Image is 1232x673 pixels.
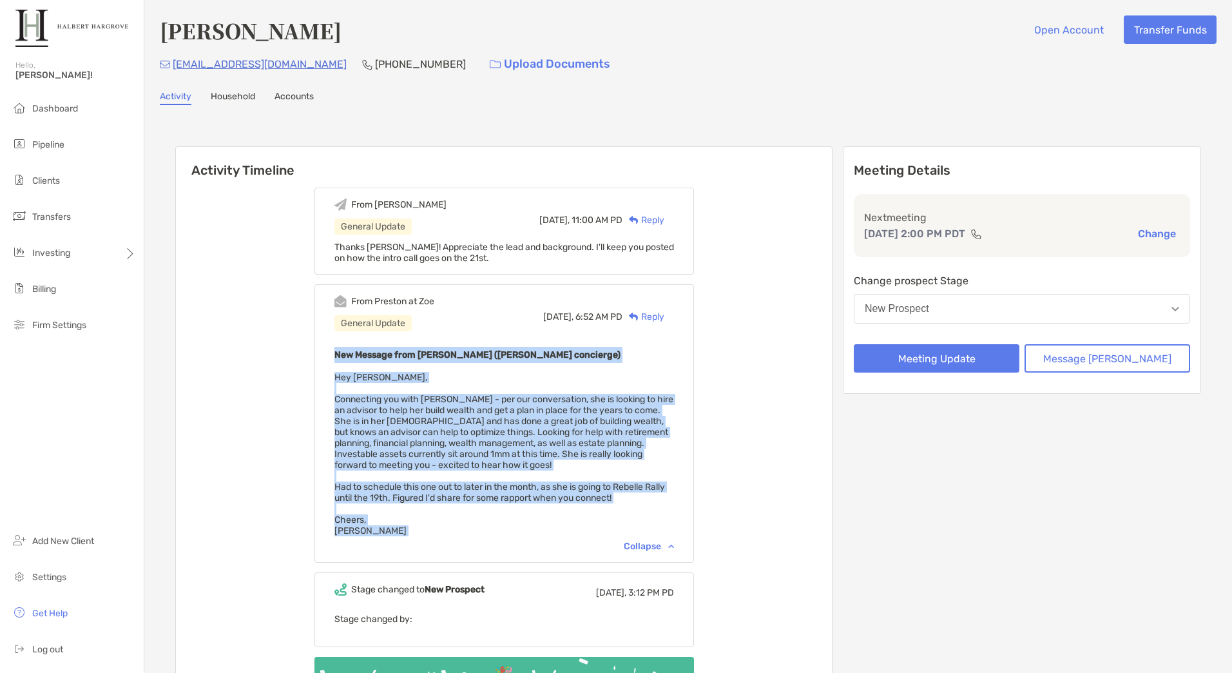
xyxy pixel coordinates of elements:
[32,608,68,619] span: Get Help
[334,315,412,331] div: General Update
[539,215,570,226] span: [DATE],
[32,284,56,295] span: Billing
[334,199,347,211] img: Event icon
[334,372,673,536] span: Hey [PERSON_NAME], Connecting you with [PERSON_NAME] - per our conversation, she is looking to hi...
[351,584,485,595] div: Stage changed to
[1025,344,1190,373] button: Message [PERSON_NAME]
[32,644,63,655] span: Log out
[596,587,626,598] span: [DATE],
[12,317,27,332] img: firm-settings icon
[334,219,412,235] div: General Update
[970,229,982,239] img: communication type
[854,344,1019,373] button: Meeting Update
[629,216,639,224] img: Reply icon
[864,210,1180,226] p: Next meeting
[543,311,573,322] span: [DATE],
[32,103,78,114] span: Dashboard
[12,641,27,656] img: logout icon
[12,569,27,584] img: settings icon
[12,244,27,260] img: investing icon
[12,532,27,548] img: add_new_client icon
[1124,15,1217,44] button: Transfer Funds
[32,139,64,150] span: Pipeline
[32,175,60,186] span: Clients
[362,59,372,70] img: Phone Icon
[668,544,674,548] img: Chevron icon
[334,349,621,360] b: New Message from [PERSON_NAME] ([PERSON_NAME] concierge)
[854,294,1190,324] button: New Prospect
[160,91,191,105] a: Activity
[481,50,619,78] a: Upload Documents
[15,70,136,81] span: [PERSON_NAME]!
[160,15,342,45] h4: [PERSON_NAME]
[211,91,255,105] a: Household
[425,584,485,595] b: New Prospect
[32,536,94,547] span: Add New Client
[351,296,434,307] div: From Preston at Zoe
[351,199,447,210] div: From [PERSON_NAME]
[490,60,501,69] img: button icon
[334,583,347,596] img: Event icon
[12,605,27,620] img: get-help icon
[575,311,622,322] span: 6:52 AM PD
[12,136,27,151] img: pipeline icon
[854,273,1190,289] p: Change prospect Stage
[1134,227,1180,240] button: Change
[32,572,66,583] span: Settings
[32,248,70,258] span: Investing
[865,303,929,315] div: New Prospect
[12,100,27,115] img: dashboard icon
[334,611,674,627] p: Stage changed by:
[160,61,170,68] img: Email Icon
[32,320,86,331] span: Firm Settings
[624,541,674,552] div: Collapse
[32,211,71,222] span: Transfers
[375,56,466,72] p: [PHONE_NUMBER]
[173,56,347,72] p: [EMAIL_ADDRESS][DOMAIN_NAME]
[12,208,27,224] img: transfers icon
[1171,307,1179,311] img: Open dropdown arrow
[334,295,347,307] img: Event icon
[572,215,622,226] span: 11:00 AM PD
[1024,15,1113,44] button: Open Account
[12,172,27,188] img: clients icon
[622,310,664,324] div: Reply
[629,313,639,321] img: Reply icon
[12,280,27,296] img: billing icon
[864,226,965,242] p: [DATE] 2:00 PM PDT
[15,5,128,52] img: Zoe Logo
[274,91,314,105] a: Accounts
[334,242,674,264] span: Thanks [PERSON_NAME]! Appreciate the lead and background. I'll keep you posted on how the intro c...
[628,587,674,598] span: 3:12 PM PD
[176,147,832,178] h6: Activity Timeline
[854,162,1190,179] p: Meeting Details
[622,213,664,227] div: Reply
